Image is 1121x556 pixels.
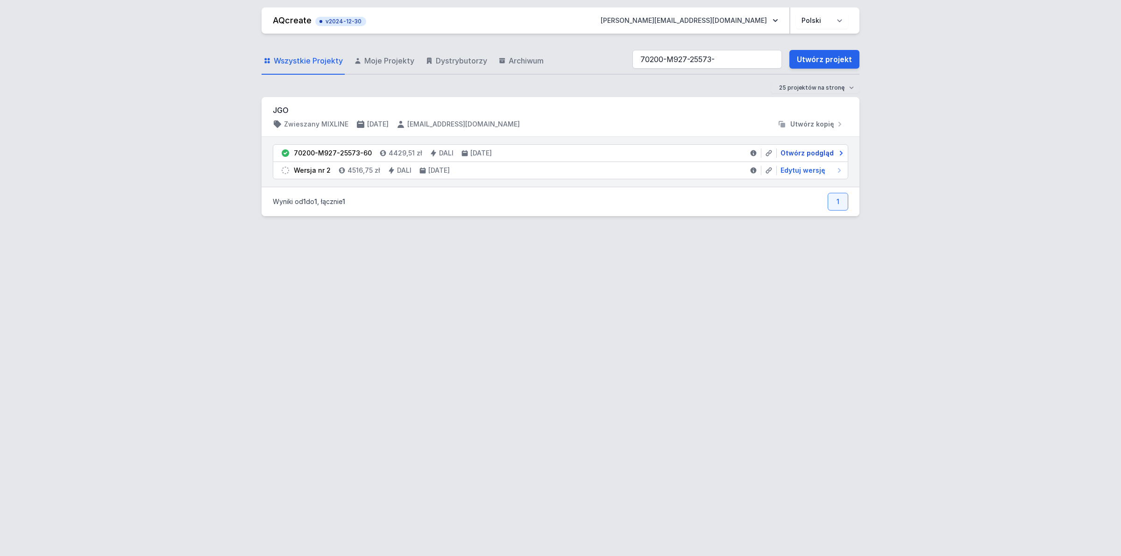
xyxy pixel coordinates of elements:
[428,166,450,175] h4: [DATE]
[828,193,848,211] a: 1
[777,166,844,175] a: Edytuj wersję
[470,148,492,158] h4: [DATE]
[407,120,520,129] h4: [EMAIL_ADDRESS][DOMAIN_NAME]
[342,197,345,205] span: 1
[303,197,306,205] span: 1
[780,148,834,158] span: Otwórz podgląd
[436,55,487,66] span: Dystrybutorzy
[389,148,422,158] h4: 4429,51 zł
[439,148,454,158] h4: DALI
[773,120,848,129] button: Utwórz kopię
[273,197,345,206] p: Wyniki od do , łącznie
[352,48,416,75] a: Moje Projekty
[367,120,389,129] h4: [DATE]
[273,105,848,116] h3: JGO
[790,120,834,129] span: Utwórz kopię
[364,55,414,66] span: Moje Projekty
[593,12,786,29] button: [PERSON_NAME][EMAIL_ADDRESS][DOMAIN_NAME]
[789,50,859,69] a: Utwórz projekt
[397,166,412,175] h4: DALI
[284,120,348,129] h4: Zwieszany MIXLINE
[509,55,544,66] span: Archiwum
[274,55,343,66] span: Wszystkie Projekty
[294,166,331,175] div: Wersja nr 2
[796,12,848,29] select: Wybierz język
[314,197,317,205] span: 1
[497,48,546,75] a: Archiwum
[262,48,345,75] a: Wszystkie Projekty
[281,166,290,175] img: draft.svg
[315,15,366,26] button: v2024-12-30
[777,148,844,158] a: Otwórz podgląd
[780,166,825,175] span: Edytuj wersję
[632,50,782,69] input: Szukaj wśród projektów i wersji...
[320,18,362,25] span: v2024-12-30
[348,166,380,175] h4: 4516,75 zł
[273,15,312,25] a: AQcreate
[294,148,372,158] div: 70200-M927-25573-60
[424,48,489,75] a: Dystrybutorzy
